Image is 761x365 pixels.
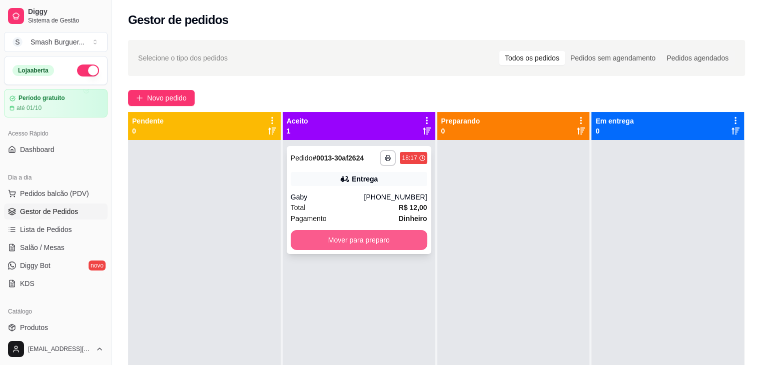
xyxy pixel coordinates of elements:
[132,126,164,136] p: 0
[28,16,104,24] span: Sistema de Gestão
[20,188,89,198] span: Pedidos balcão (PDV)
[136,94,143,101] span: plus
[291,213,327,224] span: Pagamento
[595,126,633,136] p: 0
[364,192,427,202] div: [PHONE_NUMBER]
[399,214,427,222] strong: Dinheiro
[4,203,108,219] a: Gestor de Pedidos
[4,275,108,291] a: KDS
[441,126,480,136] p: 0
[128,90,195,106] button: Novo pedido
[4,239,108,255] a: Salão / Mesas
[4,185,108,201] button: Pedidos balcão (PDV)
[20,224,72,234] span: Lista de Pedidos
[20,322,48,332] span: Produtos
[312,154,364,162] strong: # 0013-30af2624
[17,104,42,112] article: até 01/10
[20,260,51,270] span: Diggy Bot
[28,345,92,353] span: [EMAIL_ADDRESS][DOMAIN_NAME]
[4,141,108,157] a: Dashboard
[4,257,108,273] a: Diggy Botnovo
[291,202,306,213] span: Total
[399,203,427,211] strong: R$ 12,00
[77,64,99,76] button: Alterar Status
[19,94,65,102] article: Período gratuito
[4,169,108,185] div: Dia a dia
[4,32,108,52] button: Select a team
[4,303,108,319] div: Catálogo
[499,51,565,65] div: Todos os pedidos
[20,242,65,252] span: Salão / Mesas
[13,37,23,47] span: S
[128,12,229,28] h2: Gestor de pedidos
[352,174,378,184] div: Entrega
[20,144,55,154] span: Dashboard
[595,116,633,126] p: Em entrega
[291,154,313,162] span: Pedido
[20,206,78,216] span: Gestor de Pedidos
[441,116,480,126] p: Preparando
[4,4,108,28] a: DiggySistema de Gestão
[147,92,187,103] span: Novo pedido
[20,278,35,288] span: KDS
[287,116,308,126] p: Aceito
[28,7,104,16] span: Diggy
[565,51,661,65] div: Pedidos sem agendamento
[4,337,108,361] button: [EMAIL_ADDRESS][DOMAIN_NAME]
[138,52,228,63] span: Selecione o tipo dos pedidos
[661,51,734,65] div: Pedidos agendados
[132,116,164,126] p: Pendente
[4,319,108,335] a: Produtos
[402,154,417,162] div: 18:17
[4,221,108,237] a: Lista de Pedidos
[31,37,85,47] div: Smash Burguer ...
[13,65,54,76] div: Loja aberta
[4,125,108,141] div: Acesso Rápido
[287,126,308,136] p: 1
[4,89,108,117] a: Período gratuitoaté 01/10
[291,230,427,250] button: Mover para preparo
[291,192,364,202] div: Gaby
